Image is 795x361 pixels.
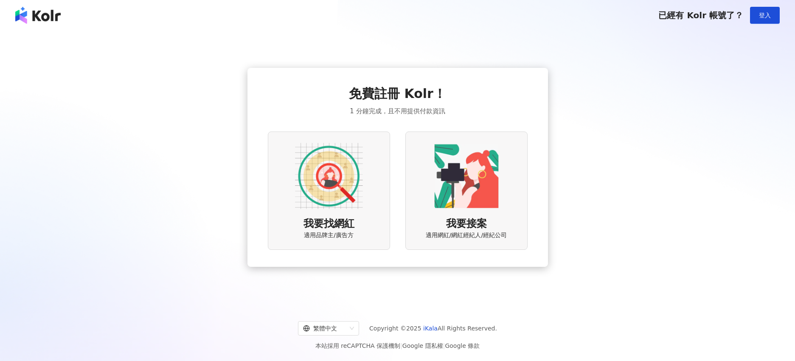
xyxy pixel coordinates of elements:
[433,142,500,210] img: KOL identity option
[759,12,771,19] span: 登入
[750,7,780,24] button: 登入
[315,341,480,351] span: 本站採用 reCAPTCHA 保護機制
[402,342,443,349] a: Google 隱私權
[349,85,446,103] span: 免費註冊 Kolr！
[304,231,354,240] span: 適用品牌主/廣告方
[443,342,445,349] span: |
[445,342,480,349] a: Google 條款
[426,231,507,240] span: 適用網紅/網紅經紀人/經紀公司
[303,322,346,335] div: 繁體中文
[658,10,743,20] span: 已經有 Kolr 帳號了？
[423,325,438,332] a: iKala
[400,342,402,349] span: |
[350,106,445,116] span: 1 分鐘完成，且不用提供付款資訊
[369,323,497,333] span: Copyright © 2025 All Rights Reserved.
[303,217,354,231] span: 我要找網紅
[15,7,61,24] img: logo
[295,142,363,210] img: AD identity option
[446,217,487,231] span: 我要接案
